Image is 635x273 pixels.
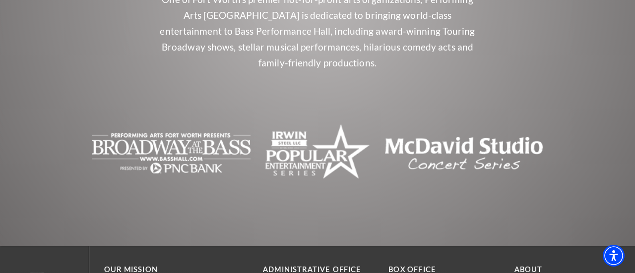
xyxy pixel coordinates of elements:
[92,124,251,183] img: The image is blank or empty.
[265,120,369,186] img: The image is completely blank with no visible content.
[384,124,543,183] img: Text logo for "McDavid Studio Concert Series" in a clean, modern font.
[384,146,543,158] a: Text logo for "McDavid Studio Concert Series" in a clean, modern font. - open in a new tab
[603,245,625,267] div: Accessibility Menu
[265,146,369,158] a: The image is completely blank with no visible content. - open in a new tab
[92,146,251,158] a: The image is blank or empty. - open in a new tab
